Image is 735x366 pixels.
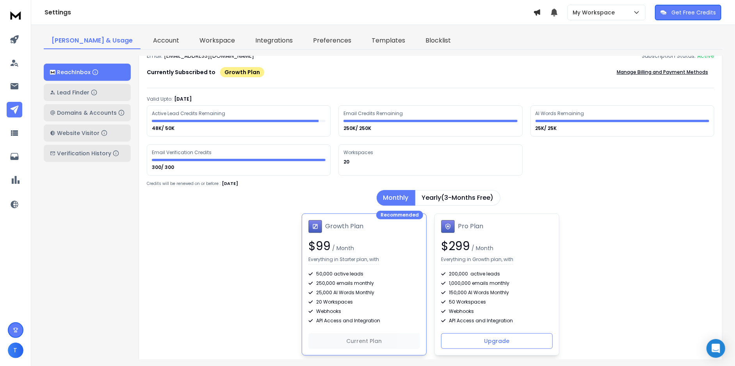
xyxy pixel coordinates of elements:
[707,339,725,358] div: Open Intercom Messenger
[617,69,708,75] p: Manage Billing and Payment Methods
[364,33,413,49] a: Templates
[610,64,714,80] button: Manage Billing and Payment Methods
[147,68,215,76] p: Currently Subscribed to
[376,211,423,219] div: Recommended
[642,52,696,60] p: Subscription Status:
[441,271,553,277] div: 200,000 active leads
[441,318,553,324] div: API Access and Integration
[573,9,618,16] p: My Workspace
[470,244,493,252] span: / Month
[147,96,173,102] p: Valid Upto:
[308,308,420,314] div: Webhooks
[441,290,553,296] div: 150,000 AI Words Monthly
[247,33,301,49] a: Integrations
[343,149,374,156] div: Workspaces
[458,222,483,231] h1: Pro Plan
[308,280,420,286] div: 250,000 emails monthly
[331,244,354,252] span: / Month
[308,290,420,296] div: 25,000 AI Words Monthly
[145,33,187,49] a: Account
[192,33,243,49] a: Workspace
[222,180,238,187] p: [DATE]
[152,110,226,117] div: Active Lead Credits Remaining
[308,318,420,324] div: API Access and Integration
[44,124,131,142] button: Website Visitor
[308,220,322,233] img: Growth Plan icon
[308,256,379,265] p: Everything in Starter plan, with
[164,52,254,60] p: [EMAIL_ADDRESS][DOMAIN_NAME]
[377,190,415,206] button: Monthly
[655,5,721,20] button: Get Free Credits
[343,159,351,165] p: 20
[220,67,264,77] div: Growth Plan
[441,308,553,314] div: Webhooks
[174,96,192,102] p: [DATE]
[44,64,131,81] button: ReachInbox
[305,33,359,49] a: Preferences
[308,299,420,305] div: 20 Workspaces
[8,8,23,22] img: logo
[441,220,455,233] img: Pro Plan icon
[8,343,23,358] button: T
[441,238,470,254] span: $ 299
[441,299,553,305] div: 50 Workspaces
[152,149,213,156] div: Email Verification Credits
[44,84,131,101] button: Lead Finder
[152,125,176,131] p: 48K/ 50K
[308,238,331,254] span: $ 99
[44,8,533,17] h1: Settings
[536,125,558,131] p: 25K/ 25K
[671,9,716,16] p: Get Free Credits
[44,33,141,49] a: [PERSON_NAME] & Usage
[147,52,162,60] p: Email:
[44,145,131,162] button: Verification History
[50,70,55,75] img: logo
[325,222,363,231] h1: Growth Plan
[441,333,553,349] button: Upgrade
[308,271,420,277] div: 50,000 active leads
[44,104,131,121] button: Domains & Accounts
[697,52,714,60] div: Active
[418,33,459,49] a: Blocklist
[536,110,586,117] div: AI Words Remaining
[441,280,553,286] div: 1,000,000 emails monthly
[147,181,221,187] p: Credits will be renewed on or before :
[343,125,372,131] p: 250K/ 250K
[343,110,404,117] div: Email Credits Remaining
[152,164,175,171] p: 300/ 300
[441,256,513,265] p: Everything in Growth plan, with
[415,190,500,206] button: Yearly(3-Months Free)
